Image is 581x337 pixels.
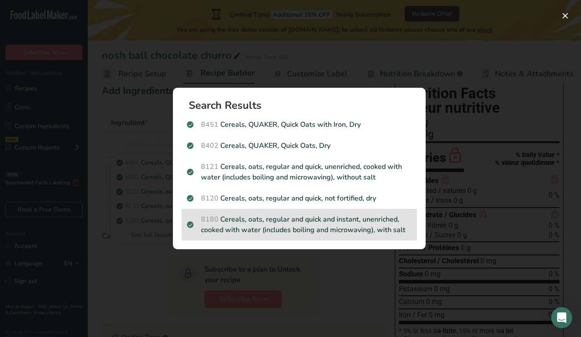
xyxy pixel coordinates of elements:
[201,141,219,151] span: 8402
[551,307,572,328] div: Open Intercom Messenger
[201,215,219,224] span: 8180
[187,193,412,204] p: Cereals, oats, regular and quick, not fortified, dry
[201,120,219,129] span: 8451
[187,140,412,151] p: Cereals, QUAKER, Quick Oats, Dry
[187,161,412,183] p: Cereals, oats, regular and quick, unenriched, cooked with water (includes boiling and microwaving...
[189,100,417,111] h1: Search Results
[187,214,412,235] p: Cereals, oats, regular and quick and instant, unenriched, cooked with water (includes boiling and...
[187,119,412,130] p: Cereals, QUAKER, Quick Oats with Iron, Dry
[201,162,219,172] span: 8121
[201,194,219,203] span: 8120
